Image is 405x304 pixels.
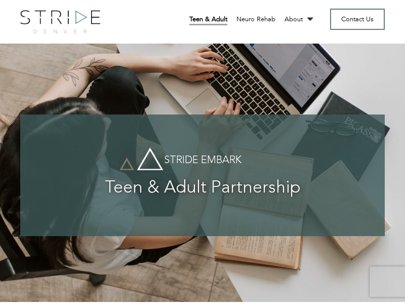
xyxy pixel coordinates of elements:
img: logo.png [20,10,100,33]
h4: Stride Embark [40,155,364,166]
a: Contact Us [330,9,385,30]
a: About [285,15,315,24]
a: Teen & Adult [189,15,227,25]
a: Neuro Rehab [236,15,275,24]
h3: Teen & Adult Partnership [40,179,364,198]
